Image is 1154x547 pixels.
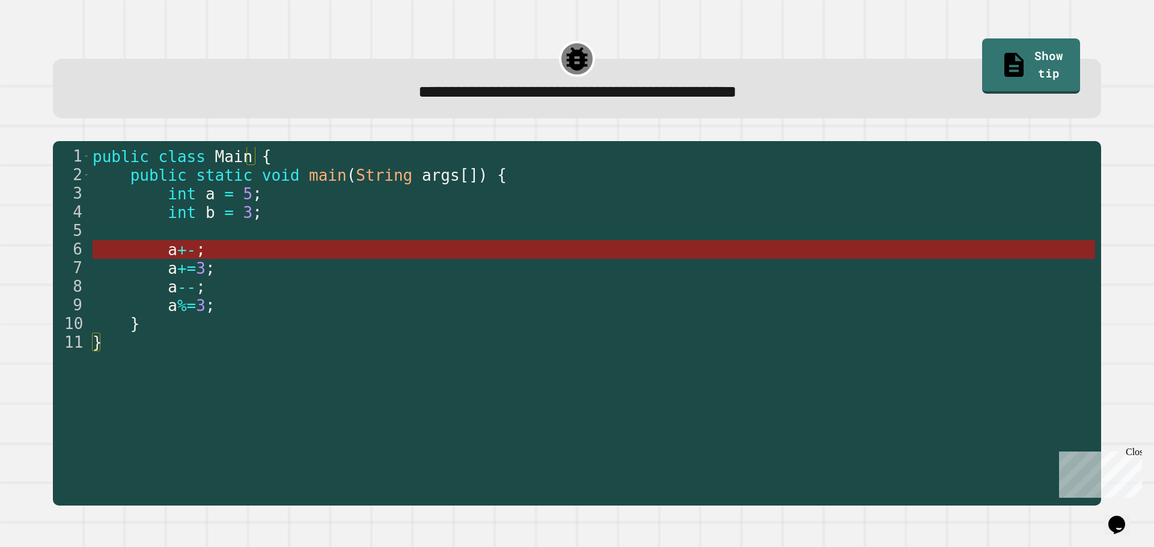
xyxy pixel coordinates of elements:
iframe: chat widget [1104,499,1142,535]
span: a [168,259,177,277]
div: 1 [53,147,90,166]
span: public [93,148,149,166]
span: void [261,166,299,184]
span: b [205,204,215,222]
span: Main [215,148,252,166]
span: a [205,185,215,203]
span: public [130,166,186,184]
span: 5 [243,185,252,203]
span: int [168,204,196,222]
span: 3 [196,259,206,277]
span: %= [177,297,195,315]
div: 6 [53,240,90,259]
span: = [224,185,234,203]
span: = [224,204,234,222]
div: 4 [53,203,90,222]
span: args [422,166,460,184]
span: +- [177,241,195,259]
span: 3 [243,204,252,222]
div: 11 [53,333,90,352]
span: 3 [196,297,206,315]
span: a [168,241,177,259]
span: main [309,166,347,184]
span: a [168,278,177,296]
div: 5 [53,222,90,240]
span: class [158,148,205,166]
div: 2 [53,166,90,184]
span: += [177,259,195,277]
span: static [196,166,252,184]
div: 8 [53,277,90,296]
span: a [168,297,177,315]
div: 9 [53,296,90,315]
span: int [168,185,196,203]
div: 3 [53,184,90,203]
span: String [356,166,412,184]
div: 7 [53,259,90,277]
iframe: chat widget [1054,447,1142,498]
div: Chat with us now!Close [5,5,83,76]
span: Toggle code folding, rows 1 through 11 [83,147,90,166]
a: Show tip [982,38,1080,94]
span: Toggle code folding, rows 2 through 10 [83,166,90,184]
div: 10 [53,315,90,333]
span: -- [177,278,195,296]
